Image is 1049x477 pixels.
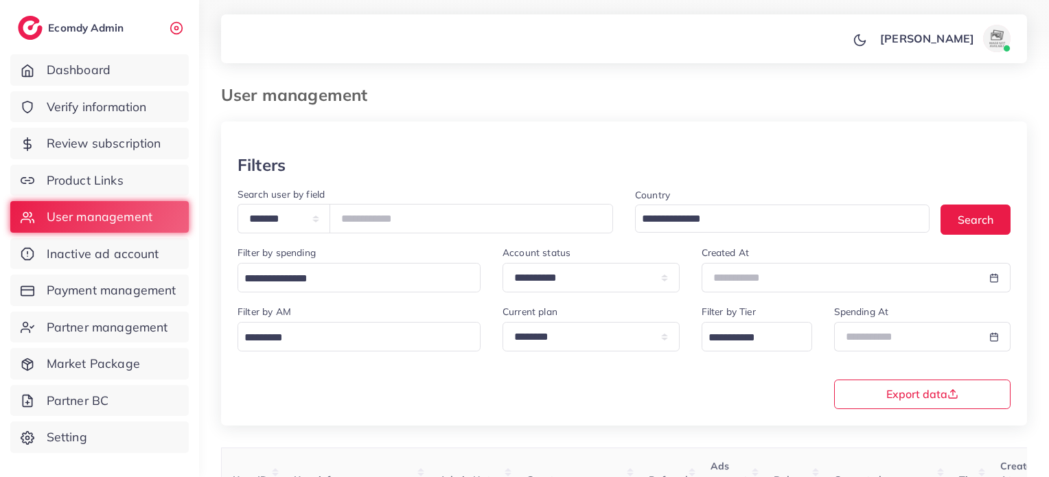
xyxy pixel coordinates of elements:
a: Setting [10,421,189,453]
a: [PERSON_NAME]avatar [873,25,1016,52]
a: Dashboard [10,54,189,86]
a: Verify information [10,91,189,123]
a: Product Links [10,165,189,196]
a: Inactive ad account [10,238,189,270]
button: Search [941,205,1011,234]
label: Spending At [834,305,889,318]
label: Created At [702,246,750,259]
input: Search for option [240,268,463,290]
input: Search for option [704,327,794,349]
span: Payment management [47,281,176,299]
span: Dashboard [47,61,111,79]
a: Partner BC [10,385,189,417]
a: User management [10,201,189,233]
span: Inactive ad account [47,245,159,263]
input: Search for option [637,209,912,230]
label: Account status [503,246,570,259]
img: avatar [983,25,1011,52]
p: [PERSON_NAME] [880,30,974,47]
label: Current plan [503,305,557,318]
h2: Ecomdy Admin [48,21,127,34]
a: Review subscription [10,128,189,159]
span: Export data [886,388,958,399]
input: Search for option [240,327,463,349]
div: Search for option [635,205,930,233]
span: Review subscription [47,135,161,152]
a: Market Package [10,348,189,380]
label: Filter by Tier [702,305,756,318]
a: Payment management [10,275,189,306]
div: Search for option [238,263,481,292]
a: logoEcomdy Admin [18,16,127,40]
h3: User management [221,85,378,105]
span: Market Package [47,355,140,373]
label: Search user by field [238,187,325,201]
label: Filter by AM [238,305,291,318]
span: Product Links [47,172,124,189]
label: Country [635,188,670,202]
span: User management [47,208,152,226]
div: Search for option [702,322,812,351]
img: logo [18,16,43,40]
span: Partner BC [47,392,109,410]
div: Search for option [238,322,481,351]
label: Filter by spending [238,246,316,259]
a: Partner management [10,312,189,343]
button: Export data [834,380,1011,409]
span: Verify information [47,98,147,116]
span: Partner management [47,318,168,336]
span: Setting [47,428,87,446]
h3: Filters [238,155,286,175]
